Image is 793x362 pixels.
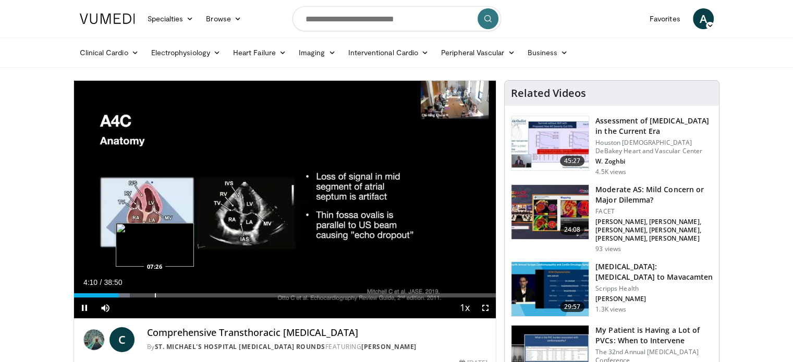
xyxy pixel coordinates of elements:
p: 4.5K views [595,168,626,176]
p: Scripps Health [595,284,713,293]
a: Business [521,42,574,63]
p: 93 views [595,245,621,253]
h3: Assessment of [MEDICAL_DATA] in the Current Era [595,116,713,136]
img: dd11af6a-c20f-4746-a517-478f0228e36a.150x105_q85_crop-smart_upscale.jpg [511,185,589,239]
a: Interventional Cardio [342,42,435,63]
div: Progress Bar [74,293,496,297]
a: Peripheral Vascular [435,42,521,63]
input: Search topics, interventions [292,6,501,31]
img: VuMedi Logo [80,14,135,24]
p: Houston [DEMOGRAPHIC_DATA] DeBakey Heart and Vascular Center [595,139,713,155]
a: Clinical Cardio [74,42,145,63]
img: 0d2d4dcd-2944-42dd-9ddd-7b7b0914d8a2.150x105_q85_crop-smart_upscale.jpg [511,262,589,316]
a: 45:27 Assessment of [MEDICAL_DATA] in the Current Era Houston [DEMOGRAPHIC_DATA] DeBakey Heart an... [511,116,713,176]
a: C [109,327,135,352]
h4: Comprehensive Transthoracic [MEDICAL_DATA] [147,327,487,339]
h3: [MEDICAL_DATA]: [MEDICAL_DATA] to Mavacamten [595,261,713,282]
a: [PERSON_NAME] [361,342,417,351]
h3: My Patient is Having a Lot of PVCs: When to Intervene [595,325,713,346]
img: image.jpeg [116,223,194,267]
a: A [693,8,714,29]
a: 24:08 Moderate AS: Mild Concern or Major Dilemma? FACET [PERSON_NAME], [PERSON_NAME], [PERSON_NAM... [511,184,713,253]
p: 1.3K views [595,305,626,314]
span: 29:57 [560,302,585,312]
a: St. Michael's Hospital [MEDICAL_DATA] Rounds [155,342,325,351]
span: 38:50 [104,278,122,286]
h3: Moderate AS: Mild Concern or Major Dilemma? [595,184,713,205]
img: 92baea2f-626a-4859-8e8f-376559bb4018.150x105_q85_crop-smart_upscale.jpg [511,116,589,170]
button: Fullscreen [475,297,496,318]
h4: Related Videos [511,87,586,99]
img: St. Michael's Hospital Echocardiogram Rounds [82,327,105,352]
button: Mute [95,297,116,318]
span: 24:08 [560,224,585,235]
span: 45:27 [560,156,585,166]
button: Playback Rate [454,297,475,318]
a: Favorites [643,8,687,29]
p: [PERSON_NAME], [PERSON_NAME], [PERSON_NAME], [PERSON_NAME], [PERSON_NAME], [PERSON_NAME] [595,218,713,243]
div: By FEATURING [147,342,487,352]
a: Electrophysiology [145,42,227,63]
p: W. Zoghbi [595,157,713,166]
p: [PERSON_NAME] [595,295,713,303]
a: 29:57 [MEDICAL_DATA]: [MEDICAL_DATA] to Mavacamten Scripps Health [PERSON_NAME] 1.3K views [511,261,713,317]
button: Pause [74,297,95,318]
a: Imaging [292,42,342,63]
a: Heart Failure [227,42,292,63]
video-js: Video Player [74,81,496,319]
a: Browse [200,8,248,29]
a: Specialties [141,8,200,29]
span: 4:10 [83,278,97,286]
span: / [100,278,102,286]
p: FACET [595,207,713,216]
